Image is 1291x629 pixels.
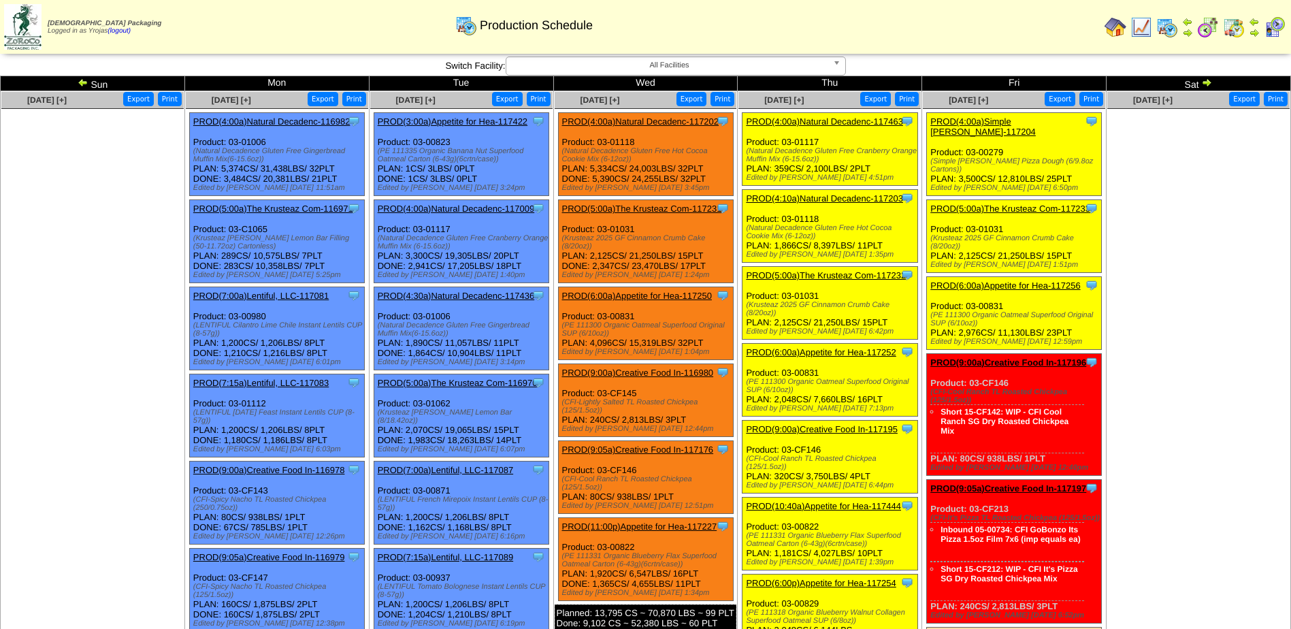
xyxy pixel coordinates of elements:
[378,408,549,425] div: (Krusteaz [PERSON_NAME] Lemon Bar (8/18.42oz))
[742,498,917,570] div: Product: 03-00822 PLAN: 1,181CS / 4,027LBS / 10PLT
[746,501,901,511] a: PROD(10:40a)Appetite for Hea-117444
[492,92,523,106] button: Export
[193,532,364,541] div: Edited by [PERSON_NAME] [DATE] 12:26pm
[716,289,730,302] img: Tooltip
[1197,16,1219,38] img: calendarblend.gif
[193,116,350,127] a: PROD(4:00a)Natural Decadenc-116982
[746,455,917,471] div: (CFI-Cool Ranch TL Roasted Chickpea (125/1.5oz))
[347,114,361,128] img: Tooltip
[193,204,353,214] a: PROD(5:00a)The Krusteaz Com-116971
[930,514,1101,522] div: (CFI-It's Pizza TL Roasted Chickpea (125/1.5oz))
[562,184,733,192] div: Edited by [PERSON_NAME] [DATE] 3:45pm
[1229,92,1260,106] button: Export
[123,92,154,106] button: Export
[900,191,914,205] img: Tooltip
[558,113,733,196] div: Product: 03-01118 PLAN: 5,334CS / 24,003LBS / 32PLT DONE: 5,390CS / 24,255LBS / 32PLT
[930,311,1101,327] div: (PE 111300 Organic Oatmeal Superfood Original SUP (6/10oz))
[532,201,545,215] img: Tooltip
[342,92,366,106] button: Print
[1130,16,1152,38] img: line_graph.gif
[532,550,545,564] img: Tooltip
[396,95,436,105] span: [DATE] [+]
[941,407,1068,436] a: Short 15-CF142: WIP - CFI Cool Ranch SG Dry Roasted Chickpea Mix
[1085,355,1098,369] img: Tooltip
[378,496,549,512] div: (LENTIFUL French Mirepoix Instant Lentils CUP (8-57g))
[716,519,730,533] img: Tooltip
[562,147,733,163] div: (Natural Decadence Gluten Free Hot Cocoa Cookie Mix (6-12oz))
[746,116,903,127] a: PROD(4:00a)Natural Decadenc-117463
[374,113,549,196] div: Product: 03-00823 PLAN: 1CS / 3LBS / 0PLT DONE: 1CS / 3LBS / 0PLT
[746,404,917,413] div: Edited by [PERSON_NAME] [DATE] 7:13pm
[378,116,527,127] a: PROD(3:00a)Appetite for Hea-117422
[562,291,712,301] a: PROD(6:00a)Appetite for Hea-117250
[378,321,549,338] div: (Natural Decadence Gluten Free Gingerbread Muffin Mix(6-15.6oz))
[742,113,917,186] div: Product: 03-01117 PLAN: 359CS / 2,100LBS / 2PLT
[1264,16,1286,38] img: calendarcustomer.gif
[27,95,67,105] a: [DATE] [+]
[558,287,733,360] div: Product: 03-00831 PLAN: 4,096CS / 15,319LBS / 32PLT
[212,95,251,105] a: [DATE] [+]
[532,289,545,302] img: Tooltip
[532,376,545,389] img: Tooltip
[189,200,364,283] div: Product: 03-C1065 PLAN: 289CS / 10,575LBS / 7PLT DONE: 283CS / 10,358LBS / 7PLT
[378,552,513,562] a: PROD(7:15a)Lentiful, LLC-117089
[347,463,361,477] img: Tooltip
[562,204,722,214] a: PROD(5:00a)The Krusteaz Com-117231
[189,113,364,196] div: Product: 03-01006 PLAN: 5,374CS / 31,438LBS / 32PLT DONE: 3,484CS / 20,381LBS / 21PLT
[930,157,1101,174] div: (Simple [PERSON_NAME] Pizza Dough (6/9.8oz Cartons))
[193,291,329,301] a: PROD(7:00a)Lentiful, LLC-117081
[930,611,1101,619] div: Edited by [PERSON_NAME] [DATE] 6:52pm
[746,347,896,357] a: PROD(6:00a)Appetite for Hea-117252
[860,92,891,106] button: Export
[527,92,551,106] button: Print
[900,422,914,436] img: Tooltip
[455,14,477,36] img: calendarprod.gif
[764,95,804,105] span: [DATE] [+]
[1085,201,1098,215] img: Tooltip
[746,481,917,489] div: Edited by [PERSON_NAME] [DATE] 6:44pm
[347,550,361,564] img: Tooltip
[562,348,733,356] div: Edited by [PERSON_NAME] [DATE] 1:04pm
[193,496,364,512] div: (CFI-Spicy Nacho TL Roasted Chickpea (250/0.75oz))
[189,462,364,545] div: Product: 03-CF143 PLAN: 80CS / 938LBS / 1PLT DONE: 67CS / 785LBS / 1PLT
[193,147,364,163] div: (Natural Decadence Gluten Free Gingerbread Muffin Mix(6-15.6oz))
[193,408,364,425] div: (LENTIFUL [DATE] Feast Instant Lentils CUP (8-57g))
[676,92,707,106] button: Export
[562,398,733,415] div: (CFI-Lightly Salted TL Roasted Chickpea (125/1.5oz))
[746,147,917,163] div: (Natural Decadence Gluten Free Cranberry Orange Muffin Mix (6-15.6oz))
[1079,92,1103,106] button: Print
[930,357,1086,368] a: PROD(9:00a)Creative Food In-117196
[900,114,914,128] img: Tooltip
[716,201,730,215] img: Tooltip
[158,92,182,106] button: Print
[1201,77,1212,88] img: arrowright.gif
[746,609,917,625] div: (PE 111318 Organic Blueberry Walnut Collagen Superfood Oatmeal SUP (6/8oz))
[108,27,131,35] a: (logout)
[193,358,364,366] div: Edited by [PERSON_NAME] [DATE] 6:01pm
[193,583,364,599] div: (CFI-Spicy Nacho TL Roasted Chickpea (125/1.5oz))
[1223,16,1245,38] img: calendarinout.gif
[927,354,1102,476] div: Product: 03-CF146 PLAN: 80CS / 938LBS / 1PLT
[562,475,733,491] div: (CFI-Cool Ranch TL Roasted Chickpea (125/1.5oz))
[308,92,338,106] button: Export
[941,564,1077,583] a: Short 15-CF212: WIP - CFI It's Pizza SG Dry Roasted Chickpea Mix
[378,445,549,453] div: Edited by [PERSON_NAME] [DATE] 6:07pm
[378,465,513,475] a: PROD(7:00a)Lentiful, LLC-117087
[562,271,733,279] div: Edited by [PERSON_NAME] [DATE] 1:24pm
[562,445,714,455] a: PROD(9:05a)Creative Food In-117176
[742,421,917,494] div: Product: 03-CF146 PLAN: 320CS / 3,750LBS / 4PLT
[374,374,549,457] div: Product: 03-01062 PLAN: 2,070CS / 19,065LBS / 15PLT DONE: 1,983CS / 18,263LBS / 14PLT
[378,378,538,388] a: PROD(5:00a)The Krusteaz Com-116970
[378,184,549,192] div: Edited by [PERSON_NAME] [DATE] 3:24pm
[1085,278,1098,292] img: Tooltip
[1133,95,1173,105] a: [DATE] [+]
[562,521,717,532] a: PROD(11:00p)Appetite for Hea-117227
[1264,92,1288,106] button: Print
[184,76,369,91] td: Mon
[949,95,988,105] span: [DATE] [+]
[558,518,733,601] div: Product: 03-00822 PLAN: 1,920CS / 6,547LBS / 16PLT DONE: 1,365CS / 4,655LBS / 11PLT
[927,113,1102,196] div: Product: 03-00279 PLAN: 3,500CS / 12,810LBS / 25PLT
[193,378,329,388] a: PROD(7:15a)Lentiful, LLC-117083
